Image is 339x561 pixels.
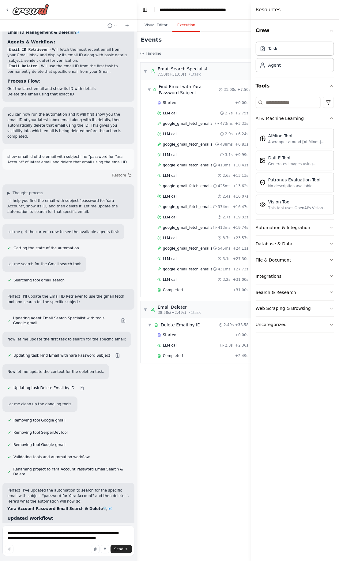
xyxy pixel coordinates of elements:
span: google_gmail_fetch_emails [163,142,213,147]
span: + 2.75s [235,111,248,116]
span: 2.3s [225,343,233,348]
span: Find Email with Yara Password Subject [159,84,219,96]
span: 3.1s [225,152,233,157]
span: LLM call [163,343,178,348]
button: Uncategorized [256,317,334,333]
span: Getting the state of the automation [13,246,79,251]
div: Generates images using OpenAI's Dall-E model. [268,162,330,166]
span: Removing tool SerperDevTool [13,430,68,435]
span: 2.4s [223,194,230,199]
p: You can now run the automation and it will first show you the email ID of your latest inbox email... [7,112,130,139]
span: + 10.41s [233,163,249,168]
span: Validating tools and automation workflow [13,455,90,460]
img: Aimindtool [260,136,266,142]
li: Delete the email using that exact ID [7,91,130,97]
li: Get the latest email and show its ID with details [7,86,130,91]
p: Let me clean up the dangling tools: [7,402,73,407]
span: Started [163,333,176,338]
span: Delete Email by ID [161,322,201,328]
div: Email Deleter [158,304,201,310]
span: + 19.33s [233,215,249,220]
button: Improve this prompt [5,545,13,554]
span: google_gmail_fetch_emails [163,246,213,251]
span: + 16.47s [233,204,249,209]
button: Restore [110,171,134,180]
span: 374ms [218,204,231,209]
span: Completed [163,354,183,359]
button: Database & Data [256,236,334,252]
div: No description available [268,184,321,188]
span: Completed [163,288,183,292]
span: LLM call [163,132,178,136]
span: Started [163,100,176,105]
span: LLM call [163,215,178,220]
button: Visual Editor [140,19,172,32]
span: Updating task Find Email with Yara Password Subject [13,353,110,358]
button: Switch to previous chat [105,22,120,29]
span: 2.49s [224,323,234,328]
code: Email ID Retriever [7,47,50,53]
span: + 0.00s [235,100,248,105]
div: Dall-E Tool [268,155,330,161]
div: AIMind Tool [268,133,330,139]
span: 3.1s [223,256,230,261]
span: 473ms [220,121,233,126]
span: google_gmail_fetch_emails [163,225,213,230]
div: Patronus Evaluation Tool [268,177,321,183]
span: + 13.13s [233,173,249,178]
span: + 6.24s [235,132,248,136]
p: I'll help you find the email with subject "password for Yara Account", show its ID, and then dele... [7,198,130,214]
img: Dalletool [260,158,266,164]
span: 2.7s [223,215,230,220]
span: + 9.99s [235,152,248,157]
button: Automation & Integration [256,220,334,236]
p: Let me get the current crew to see the available agents first: [7,229,119,235]
strong: Yara Account Password Email Search & Delete [7,507,103,511]
span: + 7.50s [237,87,250,92]
span: 2.7s [225,111,233,116]
p: Perfect! I've updated the automation to search for the specific email with subject "password for ... [7,488,130,504]
div: AI & Machine Learning [256,115,304,121]
h2: 📧 [7,30,130,35]
strong: Email ID Management & Deletion [7,30,76,35]
strong: Agents & Workflow: [7,39,55,44]
span: + 6.83s [235,142,248,147]
div: This tool uses OpenAI's Vision API to describe the contents of an image. [268,206,330,210]
span: google_gmail_fetch_emails [163,267,213,272]
span: LLM call [163,111,178,116]
div: Vision Tool [268,199,330,205]
span: • 1 task [189,72,201,77]
button: Click to speak your automation idea [101,545,109,554]
span: Renaming project to Yara Account Password Email Search & Delete [13,467,130,477]
span: LLM call [163,194,178,199]
div: Database & Data [256,241,292,247]
span: LLM call [163,256,178,261]
h3: Timeline [146,51,161,56]
p: show email Id of the email with subject line "password for Yara Account" of latest email and dele... [7,154,130,165]
div: A wrapper around [AI-Minds]([URL][DOMAIN_NAME]). Useful for when you need answers to questions fr... [268,139,330,144]
span: LLM call [163,236,178,240]
span: Searching tool gmail search [13,278,65,283]
span: + 31.00s [233,288,249,292]
span: + 0.00s [235,333,248,338]
strong: Process Flow: [7,79,41,84]
span: ▼ [148,87,151,92]
div: Crew [256,39,334,77]
img: Visiontool [260,202,266,208]
span: + 38.58s [235,323,251,328]
span: 38.58s (+2.49s) [158,310,186,315]
div: Email Search Specialist [158,66,208,72]
span: 418ms [218,163,231,168]
span: Updating task Delete Email by ID [13,386,74,391]
span: Removing tool Google gmail [13,443,66,448]
span: 3.7s [223,236,230,240]
span: 431ms [218,267,231,272]
button: Upload files [91,545,100,554]
img: Logo [12,4,49,15]
button: Crew [256,22,334,39]
span: ▶ [7,191,10,195]
div: Uncategorized [256,322,287,328]
span: + 19.74s [233,225,249,230]
span: + 27.30s [233,256,249,261]
p: - Will fetch the most recent email from your Gmail inbox and display its email ID along with basi... [7,47,130,63]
